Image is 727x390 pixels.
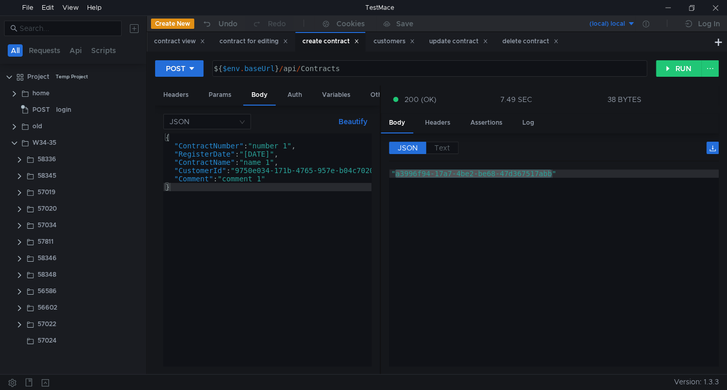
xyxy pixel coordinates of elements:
[154,36,205,47] div: contract view
[462,113,511,132] div: Assertions
[698,18,720,30] div: Log In
[38,267,56,282] div: 58348
[374,36,415,47] div: customers
[38,316,56,332] div: 57022
[20,23,115,34] input: Search...
[336,18,365,30] div: Cookies
[32,102,50,117] span: POST
[674,375,719,389] span: Version: 1.3.3
[607,95,641,104] div: 38 BYTES
[398,143,418,152] span: JSON
[38,168,56,183] div: 58345
[396,20,413,27] div: Save
[38,283,57,299] div: 56586
[218,18,238,30] div: Undo
[362,86,396,105] div: Other
[38,234,54,249] div: 57811
[268,18,286,30] div: Redo
[514,113,543,132] div: Log
[38,184,56,200] div: 57019
[32,135,56,150] div: W34-35
[200,86,240,105] div: Params
[38,151,56,167] div: 58336
[166,63,185,74] div: POST
[500,95,532,104] div: 7.49 SEC
[38,300,57,315] div: 56602
[302,36,359,47] div: create contract
[27,69,49,84] div: Project
[429,36,488,47] div: update contract
[88,44,119,57] button: Scripts
[38,250,57,266] div: 58346
[151,19,194,29] button: Create New
[314,86,359,105] div: Variables
[334,115,371,128] button: Beautify
[155,86,197,105] div: Headers
[245,16,293,31] button: Redo
[8,44,23,57] button: All
[417,113,459,132] div: Headers
[32,118,42,134] div: old
[26,44,63,57] button: Requests
[434,143,450,152] span: Text
[194,16,245,31] button: Undo
[38,217,57,233] div: 57034
[38,333,57,348] div: 57024
[66,44,85,57] button: Api
[243,86,276,106] div: Body
[564,15,635,32] button: (local) local
[155,60,204,77] button: POST
[502,36,559,47] div: delete contract
[32,86,49,101] div: home
[404,94,436,105] span: 200 (OK)
[56,102,71,117] div: login
[656,60,702,77] button: RUN
[219,36,288,47] div: contract for editing
[381,113,413,133] div: Body
[56,69,88,84] div: Temp Project
[38,201,57,216] div: 57020
[279,86,310,105] div: Auth
[589,19,625,29] div: (local) local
